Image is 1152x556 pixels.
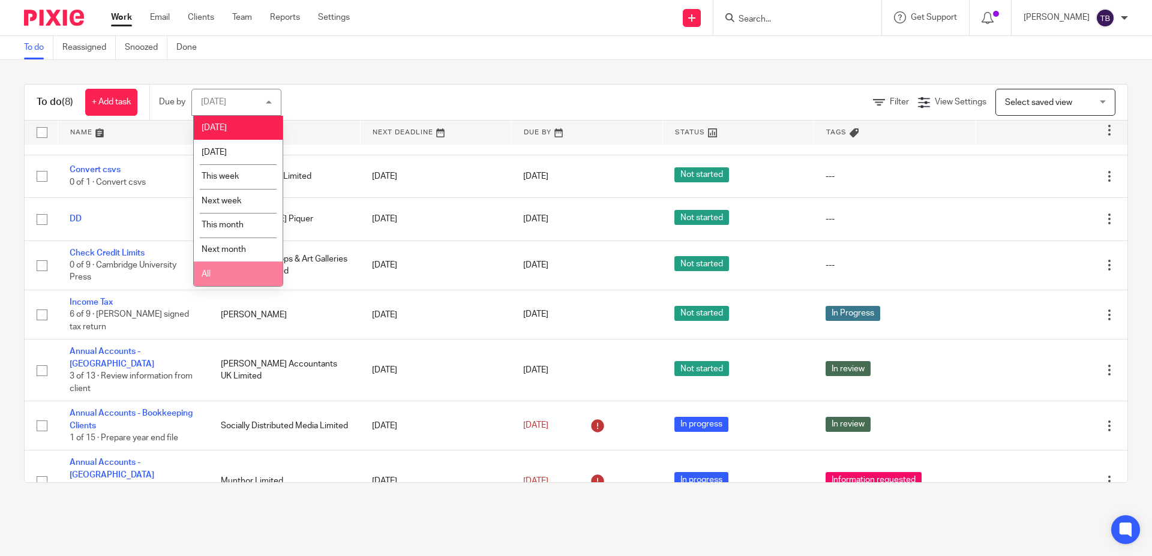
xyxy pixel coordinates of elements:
[232,11,252,23] a: Team
[935,98,986,106] span: View Settings
[209,198,360,241] td: [PERSON_NAME] Piquer
[1005,98,1072,107] span: Select saved view
[523,261,548,269] span: [DATE]
[70,458,154,479] a: Annual Accounts - [GEOGRAPHIC_DATA]
[523,366,548,374] span: [DATE]
[70,298,113,306] a: Income Tax
[360,290,511,339] td: [DATE]
[202,148,227,157] span: [DATE]
[318,11,350,23] a: Settings
[70,311,189,332] span: 6 of 9 · [PERSON_NAME] signed tax return
[826,417,871,432] span: In review
[826,213,964,225] div: ---
[209,401,360,450] td: Socially Distributed Media Limited
[270,11,300,23] a: Reports
[188,11,214,23] a: Clients
[1024,11,1090,23] p: [PERSON_NAME]
[890,98,909,106] span: Filter
[360,339,511,401] td: [DATE]
[523,477,548,485] span: [DATE]
[674,361,729,376] span: Not started
[826,361,871,376] span: In review
[826,259,964,271] div: ---
[826,170,964,182] div: ---
[523,215,548,223] span: [DATE]
[150,11,170,23] a: Email
[37,96,73,109] h1: To do
[202,245,246,254] span: Next month
[674,417,728,432] span: In progress
[176,36,206,59] a: Done
[360,401,511,450] td: [DATE]
[201,98,226,106] div: [DATE]
[360,450,511,512] td: [DATE]
[360,241,511,290] td: [DATE]
[24,10,84,26] img: Pixie
[62,36,116,59] a: Reassigned
[70,249,145,257] a: Check Credit Limits
[70,434,178,442] span: 1 of 15 · Prepare year end file
[826,129,847,136] span: Tags
[202,270,211,278] span: All
[202,197,241,205] span: Next week
[70,178,146,187] span: 0 of 1 · Convert csvs
[125,36,167,59] a: Snoozed
[209,450,360,512] td: Munthor Limited
[70,215,82,223] a: DD
[209,290,360,339] td: [PERSON_NAME]
[70,372,193,393] span: 3 of 13 · Review information from client
[1096,8,1115,28] img: svg%3E
[674,472,728,487] span: In progress
[523,422,548,430] span: [DATE]
[674,210,729,225] span: Not started
[674,256,729,271] span: Not started
[360,155,511,197] td: [DATE]
[24,36,53,59] a: To do
[523,172,548,181] span: [DATE]
[737,14,845,25] input: Search
[209,241,360,290] td: Kennys Bookshops & Art Galleries (Holdings) Limited
[202,124,227,132] span: [DATE]
[202,172,239,181] span: This week
[70,166,121,174] a: Convert csvs
[360,198,511,241] td: [DATE]
[209,339,360,401] td: [PERSON_NAME] Accountants UK Limited
[674,167,729,182] span: Not started
[674,306,729,321] span: Not started
[911,13,957,22] span: Get Support
[209,155,360,197] td: Profound Digital Limited
[70,409,193,429] a: Annual Accounts - Bookkeeping Clients
[159,96,185,108] p: Due by
[202,221,244,229] span: This month
[85,89,137,116] a: + Add task
[826,472,922,487] span: Information requested
[111,11,132,23] a: Work
[70,261,176,282] span: 0 of 9 · Cambridge University Press
[70,347,154,368] a: Annual Accounts - [GEOGRAPHIC_DATA]
[62,97,73,107] span: (8)
[826,306,880,321] span: In Progress
[523,311,548,319] span: [DATE]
